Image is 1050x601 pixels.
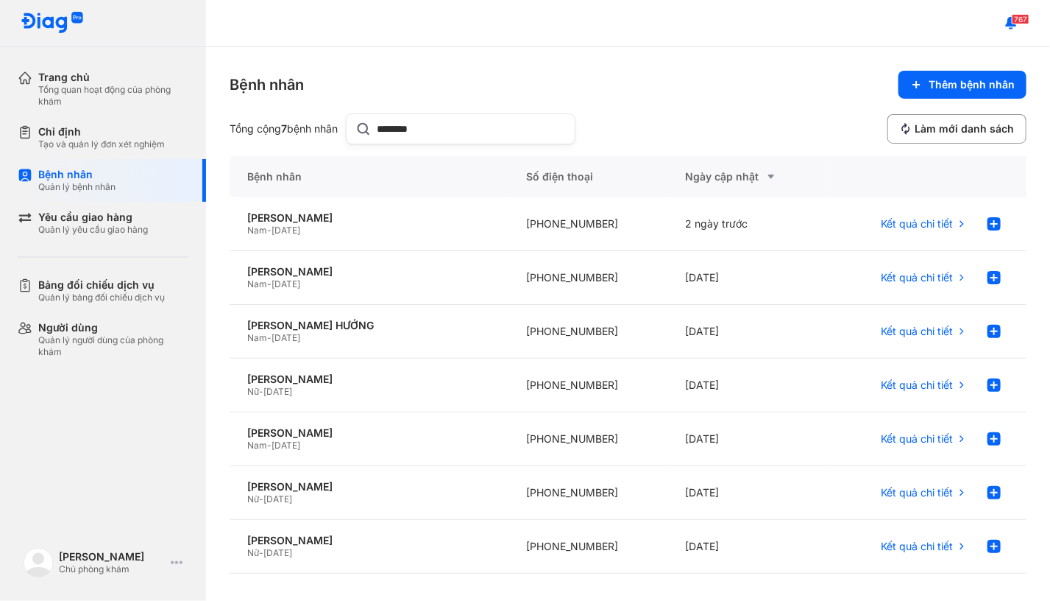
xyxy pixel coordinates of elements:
[668,466,828,520] div: [DATE]
[898,71,1026,99] button: Thêm bệnh nhân
[230,74,304,95] div: Bệnh nhân
[247,332,267,343] span: Nam
[263,547,292,558] span: [DATE]
[508,251,668,305] div: [PHONE_NUMBER]
[259,493,263,505] span: -
[881,540,953,553] span: Kết quả chi tiết
[38,71,188,84] div: Trang chủ
[38,138,165,150] div: Tạo và quản lý đơn xét nghiệm
[247,493,259,505] span: Nữ
[38,292,165,303] div: Quản lý bảng đối chiếu dịch vụ
[668,197,828,251] div: 2 ngày trước
[881,486,953,499] span: Kết quả chi tiết
[508,197,668,251] div: [PHONE_NUMBER]
[881,432,953,446] span: Kết quả chi tiết
[272,440,300,451] span: [DATE]
[259,547,263,558] span: -
[881,271,953,284] span: Kết quả chi tiết
[887,114,1026,144] button: Làm mới danh sách
[508,412,668,466] div: [PHONE_NUMBER]
[263,386,292,397] span: [DATE]
[272,225,300,236] span: [DATE]
[38,224,148,236] div: Quản lý yêu cầu giao hàng
[508,359,668,412] div: [PHONE_NUMBER]
[38,181,116,193] div: Quản lý bệnh nhân
[247,211,491,225] div: [PERSON_NAME]
[272,278,300,289] span: [DATE]
[668,305,828,359] div: [DATE]
[24,548,53,577] img: logo
[230,122,340,136] div: Tổng cộng bệnh nhân
[21,12,84,35] img: logo
[38,334,188,358] div: Quản lý người dùng của phòng khám
[247,426,491,440] div: [PERSON_NAME]
[929,78,1015,91] span: Thêm bệnh nhân
[267,440,272,451] span: -
[59,550,165,563] div: [PERSON_NAME]
[668,359,828,412] div: [DATE]
[38,321,188,334] div: Người dùng
[247,373,491,386] div: [PERSON_NAME]
[881,217,953,231] span: Kết quả chi tiết
[230,156,508,197] div: Bệnh nhân
[267,278,272,289] span: -
[686,168,810,186] div: Ngày cập nhật
[267,225,272,236] span: -
[508,466,668,520] div: [PHONE_NUMBER]
[247,319,491,332] div: [PERSON_NAME] HƯỚNG
[508,156,668,197] div: Số điện thoại
[263,493,292,505] span: [DATE]
[508,520,668,574] div: [PHONE_NUMBER]
[267,332,272,343] span: -
[38,278,165,292] div: Bảng đối chiếu dịch vụ
[881,379,953,392] span: Kết quả chi tiết
[668,251,828,305] div: [DATE]
[38,125,165,138] div: Chỉ định
[38,168,116,181] div: Bệnh nhân
[247,278,267,289] span: Nam
[59,563,165,575] div: Chủ phòng khám
[259,386,263,397] span: -
[247,265,491,278] div: [PERSON_NAME]
[247,225,267,236] span: Nam
[281,122,287,135] span: 7
[881,325,953,338] span: Kết quả chi tiết
[247,480,491,493] div: [PERSON_NAME]
[668,520,828,574] div: [DATE]
[668,412,828,466] div: [DATE]
[38,84,188,108] div: Tổng quan hoạt động của phòng khám
[915,122,1014,136] span: Làm mới danh sách
[508,305,668,359] div: [PHONE_NUMBER]
[272,332,300,343] span: [DATE]
[1012,14,1029,24] span: 767
[247,440,267,451] span: Nam
[247,534,491,547] div: [PERSON_NAME]
[247,547,259,558] span: Nữ
[247,386,259,397] span: Nữ
[38,211,148,224] div: Yêu cầu giao hàng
